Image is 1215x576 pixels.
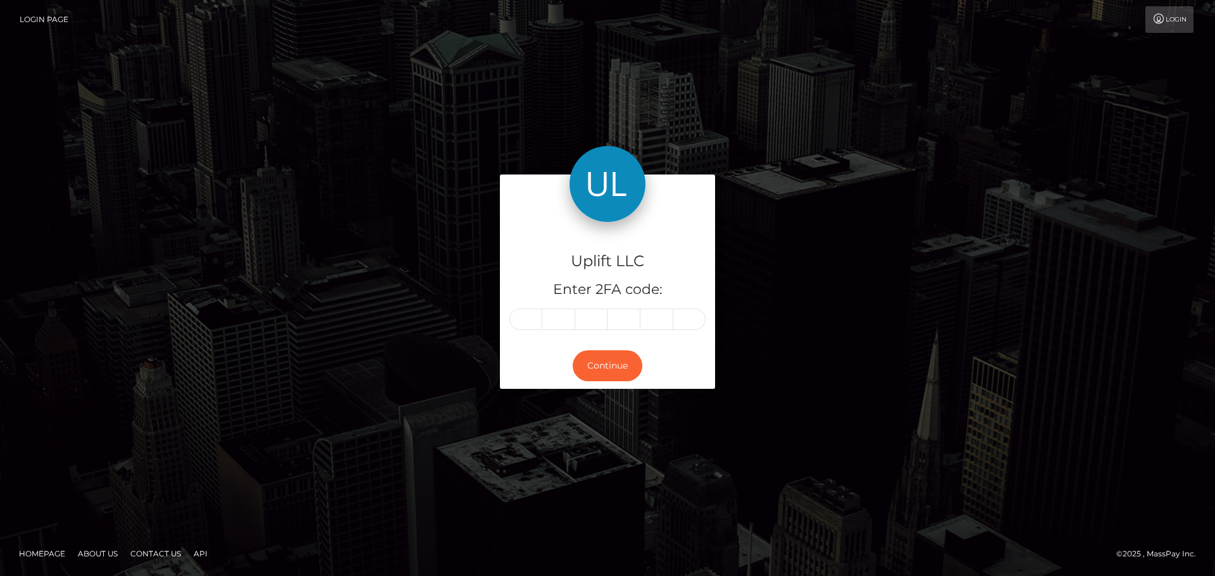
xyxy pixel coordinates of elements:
[1116,547,1206,561] div: © 2025 , MassPay Inc.
[1145,6,1193,33] a: Login
[509,250,706,273] h4: Uplift LLC
[14,544,70,563] a: Homepage
[73,544,123,563] a: About Us
[570,146,645,222] img: Uplift LLC
[509,280,706,300] h5: Enter 2FA code:
[189,544,213,563] a: API
[573,350,642,381] button: Continue
[20,6,68,33] a: Login Page
[125,544,186,563] a: Contact Us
